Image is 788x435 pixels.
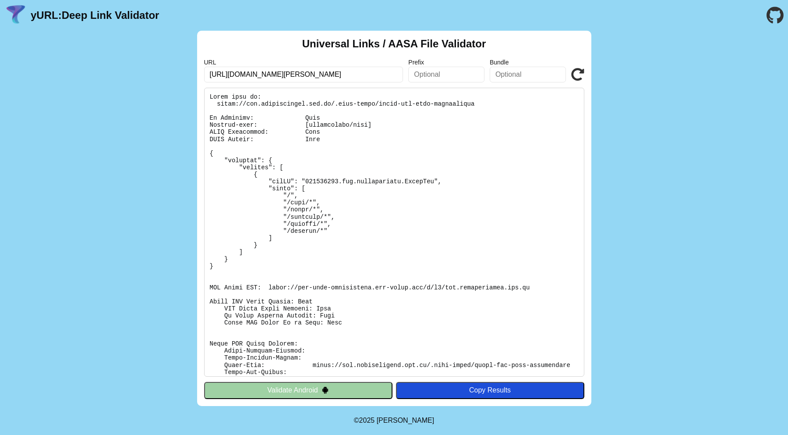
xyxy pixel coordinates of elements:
h2: Universal Links / AASA File Validator [302,38,486,50]
button: Validate Android [204,382,392,399]
pre: Lorem ipsu do: sitam://con.adipiscingel.sed.do/.eius-tempo/incid-utl-etdo-magnaaliqua En Adminimv... [204,88,584,377]
img: yURL Logo [4,4,27,27]
input: Optional [408,67,484,82]
label: Prefix [408,59,484,66]
label: Bundle [490,59,566,66]
span: 2025 [359,417,375,424]
img: droidIcon.svg [322,386,329,394]
input: Required [204,67,403,82]
input: Optional [490,67,566,82]
div: Copy Results [400,386,580,394]
a: Michael Ibragimchayev's Personal Site [377,417,435,424]
a: yURL:Deep Link Validator [31,9,159,21]
footer: © [354,406,434,435]
label: URL [204,59,403,66]
button: Copy Results [396,382,584,399]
